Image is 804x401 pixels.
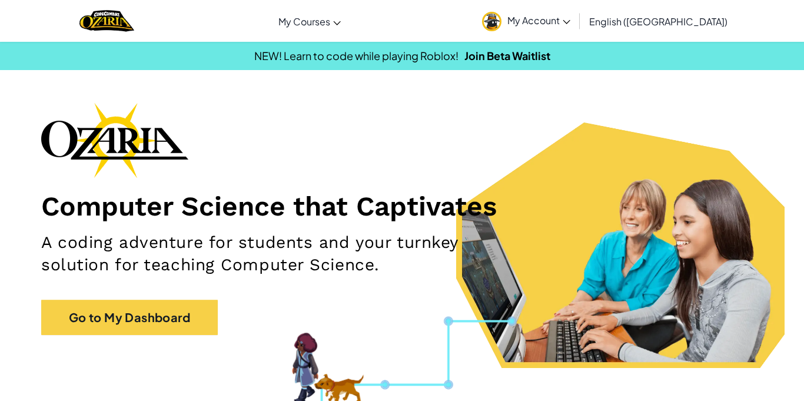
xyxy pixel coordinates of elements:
a: My Account [476,2,576,39]
a: My Courses [273,5,347,37]
h1: Computer Science that Captivates [41,190,763,223]
span: My Courses [278,15,330,28]
img: Home [79,9,134,33]
a: Ozaria by CodeCombat logo [79,9,134,33]
a: English ([GEOGRAPHIC_DATA]) [583,5,733,37]
a: Join Beta Waitlist [464,49,550,62]
a: Go to My Dashboard [41,300,218,335]
img: Ozaria branding logo [41,102,188,178]
img: avatar [482,12,501,31]
span: My Account [507,14,570,26]
span: NEW! Learn to code while playing Roblox! [254,49,459,62]
h2: A coding adventure for students and your turnkey solution for teaching Computer Science. [41,231,524,276]
span: English ([GEOGRAPHIC_DATA]) [589,15,727,28]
